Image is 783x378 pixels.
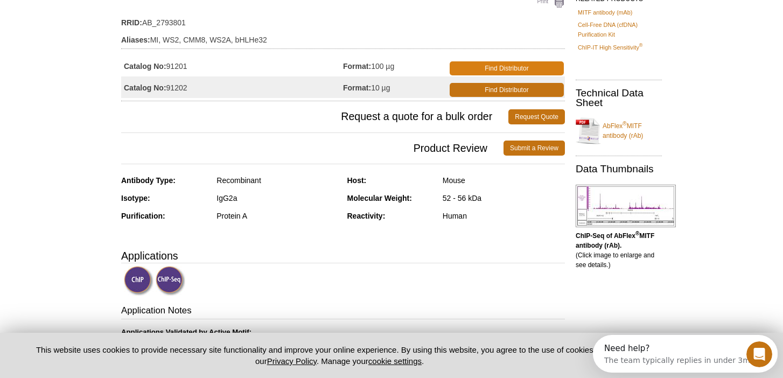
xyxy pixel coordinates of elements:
[347,212,386,220] strong: Reactivity:
[124,266,153,296] img: ChIP Validated
[576,115,662,147] a: AbFlex®MITF antibody (rAb)
[576,164,662,174] h2: Data Thumbnails
[635,230,639,236] sup: ®
[121,109,508,124] span: Request a quote for a bulk order
[576,232,654,249] b: ChIP-Seq of AbFlex MITF antibody (rAb).
[267,356,317,366] a: Privacy Policy
[343,61,371,71] strong: Format:
[121,55,343,76] td: 91201
[347,194,412,202] strong: Molecular Weight:
[121,18,142,27] strong: RRID:
[443,211,565,221] div: Human
[216,176,339,185] div: Recombinant
[121,212,165,220] strong: Purification:
[593,335,778,373] iframe: Intercom live chat discovery launcher
[443,176,565,185] div: Mouse
[578,43,642,52] a: ChIP-IT High Sensitivity®
[576,88,662,108] h2: Technical Data Sheet
[124,83,166,93] strong: Catalog No:
[347,176,367,185] strong: Host:
[639,43,643,48] sup: ®
[121,29,565,46] td: MI, WS2, CMM8, WS2A, bHLHe32
[4,4,189,34] div: Open Intercom Messenger
[623,121,626,127] sup: ®
[450,61,564,75] a: Find Distributor
[576,231,662,270] p: (Click image to enlarge and see details.)
[216,211,339,221] div: Protein A
[121,176,176,185] strong: Antibody Type:
[216,193,339,203] div: IgG2a
[121,141,504,156] span: Product Review
[121,328,251,336] b: Applications Validated by Active Motif:
[368,356,422,366] button: cookie settings
[576,185,676,227] img: AbFlex<sup>®</sup> MITF antibody (rAb) tested by ChIP-Seq.
[746,341,772,367] iframe: Intercom live chat
[578,8,632,17] a: MITF antibody (mAb)
[508,109,565,124] a: Request Quote
[121,11,565,29] td: AB_2793801
[121,248,565,264] h3: Applications
[11,9,157,18] div: Need help?
[121,194,150,202] strong: Isotype:
[124,61,166,71] strong: Catalog No:
[578,20,660,39] a: Cell-Free DNA (cfDNA) Purification Kit
[121,35,150,45] strong: Aliases:
[121,327,565,376] p: 4 µg per ChIP AbFlex recombinant antibodies are genetically derived from DNA sequences of parenta...
[156,266,185,296] img: ChIP-Seq Validated
[343,76,448,98] td: 10 µg
[11,18,157,29] div: The team typically replies in under 3m
[17,344,662,367] p: This website uses cookies to provide necessary site functionality and improve your online experie...
[450,83,564,97] a: Find Distributor
[504,141,565,156] a: Submit a Review
[443,193,565,203] div: 52 - 56 kDa
[343,55,448,76] td: 100 µg
[121,304,565,319] h3: Application Notes
[343,83,371,93] strong: Format:
[121,76,343,98] td: 91202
